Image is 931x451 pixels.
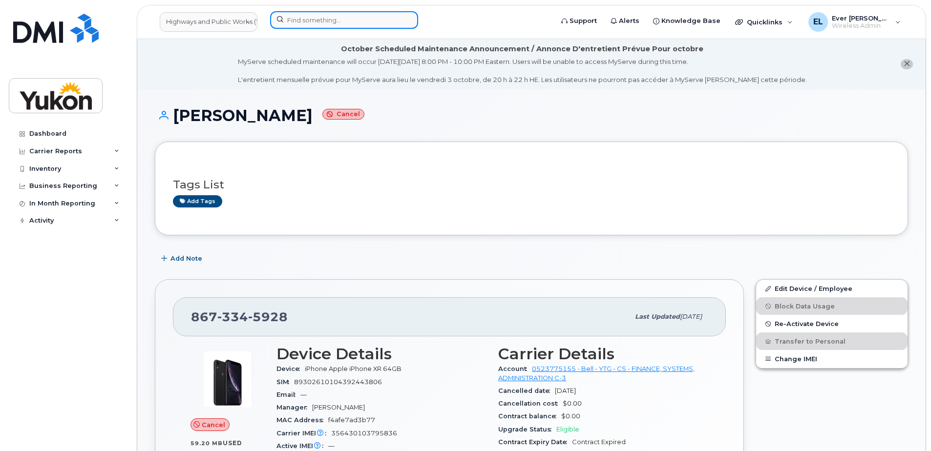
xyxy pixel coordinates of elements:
[775,320,839,328] span: Re-Activate Device
[300,391,307,398] span: —
[198,350,257,409] img: image20231002-3703462-1qb80zy.jpeg
[563,400,582,407] span: $0.00
[555,387,576,394] span: [DATE]
[572,438,626,446] span: Contract Expired
[498,345,708,363] h3: Carrier Details
[248,309,288,324] span: 5928
[191,309,288,324] span: 867
[498,365,695,381] a: 0523775155 - Bell - YTG - CS - FINANCE, SYSTEMS, ADMINISTRATION C-3
[223,439,242,447] span: used
[341,44,703,54] div: October Scheduled Maintenance Announcement / Annonce D'entretient Prévue Pour octobre
[680,313,702,320] span: [DATE]
[202,420,225,430] span: Cancel
[328,416,375,424] span: f4afe7ad3b77
[756,297,908,315] button: Block Data Usage
[498,387,555,394] span: Cancelled date
[217,309,248,324] span: 334
[173,195,222,207] a: Add tags
[498,412,561,420] span: Contract balance
[276,345,487,363] h3: Device Details
[170,254,202,263] span: Add Note
[756,315,908,332] button: Re-Activate Device
[276,404,312,411] span: Manager
[756,280,908,297] a: Edit Device / Employee
[322,109,364,120] small: Cancel
[328,442,335,450] span: —
[276,416,328,424] span: MAC Address
[498,400,563,407] span: Cancellation cost
[155,250,211,267] button: Add Note
[238,57,807,84] div: MyServe scheduled maintenance will occur [DATE][DATE] 8:00 PM - 10:00 PM Eastern. Users will be u...
[276,442,328,450] span: Active IMEI
[294,378,382,386] span: 89302610104392443806
[190,440,223,447] span: 59.20 MB
[331,430,397,437] span: 356430103795836
[756,332,908,350] button: Transfer to Personal
[561,412,580,420] span: $0.00
[276,378,294,386] span: SIM
[635,313,680,320] span: Last updated
[556,426,579,433] span: Eligible
[756,350,908,368] button: Change IMEI
[155,107,908,124] h1: [PERSON_NAME]
[498,438,572,446] span: Contract Expiry Date
[276,391,300,398] span: Email
[276,365,305,372] span: Device
[173,179,890,191] h3: Tags List
[498,365,532,372] span: Account
[305,365,402,372] span: iPhone Apple iPhone XR 64GB
[276,430,331,437] span: Carrier IMEI
[901,59,913,69] button: close notification
[312,404,365,411] span: [PERSON_NAME]
[498,426,556,433] span: Upgrade Status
